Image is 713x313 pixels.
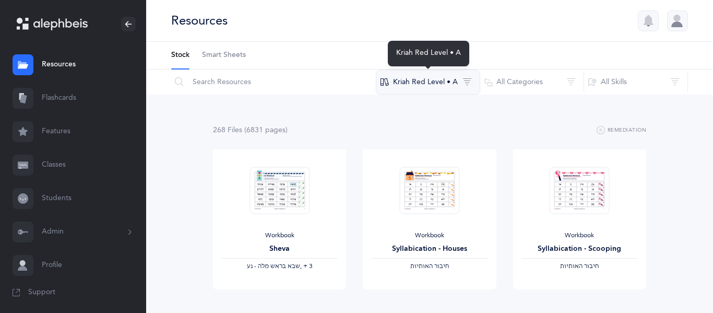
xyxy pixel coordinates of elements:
[480,69,584,95] button: All Categories
[371,231,488,240] div: Workbook
[376,69,480,95] button: Kriah Red Level • A
[221,231,338,240] div: Workbook
[244,126,288,134] span: (6831 page )
[584,69,688,95] button: All Skills
[221,244,338,254] div: Sheva
[282,126,286,134] span: s
[221,262,338,271] div: ‪, + 3‬
[171,69,376,95] input: Search Resources
[550,167,610,214] img: Syllabication-Workbook-Level-1-EN_Red_Scooping_thumbnail_1741114434.png
[410,262,449,270] span: ‫חיבור האותיות‬
[249,167,310,214] img: Sheva-Workbook-Red_EN_thumbnail_1754012358.png
[521,231,638,240] div: Workbook
[560,262,599,270] span: ‫חיבור האותיות‬
[371,244,488,254] div: Syllabication - Houses
[388,41,469,66] div: Kriah Red Level • A
[202,50,246,61] span: Smart Sheets
[171,12,228,29] div: Resources
[247,262,300,270] span: ‫שבא בראש מלה - נע‬
[399,167,459,214] img: Syllabication-Workbook-Level-1-EN_Red_Houses_thumbnail_1741114032.png
[521,244,638,254] div: Syllabication - Scooping
[213,126,242,134] span: 268 File
[597,124,646,137] button: Remediation
[28,287,55,298] span: Support
[239,126,242,134] span: s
